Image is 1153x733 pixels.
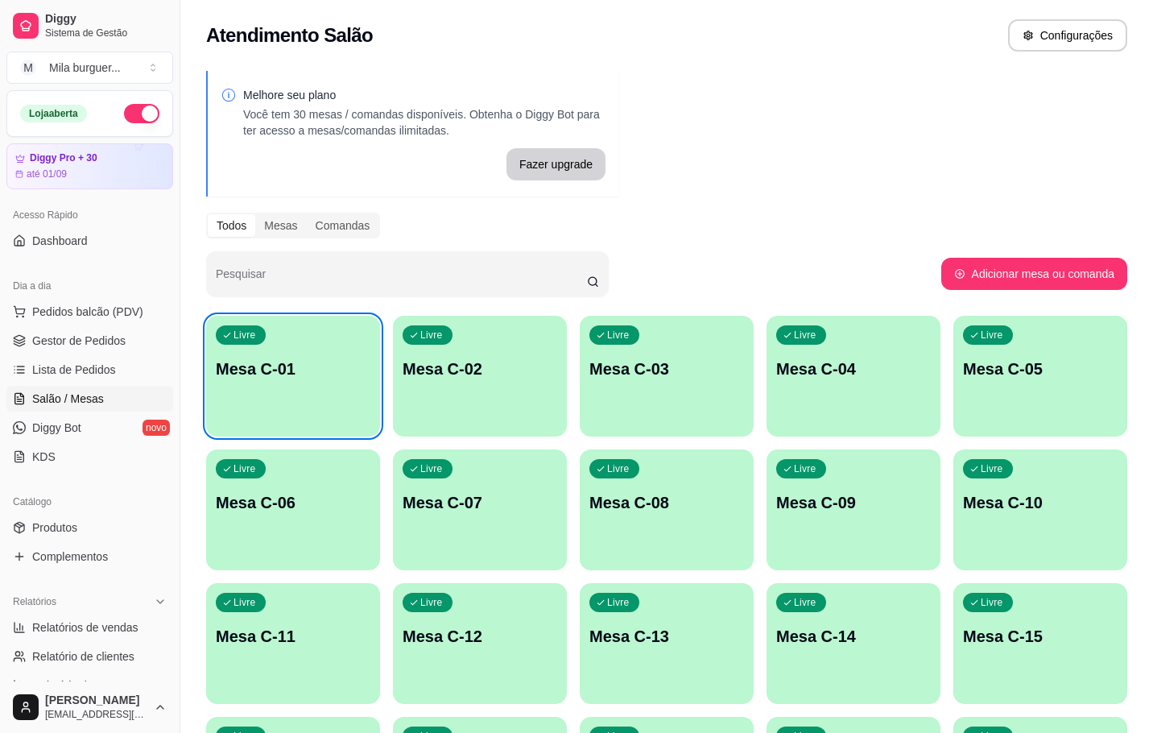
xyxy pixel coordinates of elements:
[32,520,77,536] span: Produtos
[6,228,173,254] a: Dashboard
[393,449,567,570] button: LivreMesa C-07
[6,444,173,470] a: KDS
[6,515,173,540] a: Produtos
[607,462,630,475] p: Livre
[6,688,173,727] button: [PERSON_NAME][EMAIL_ADDRESS][DOMAIN_NAME]
[981,596,1003,609] p: Livre
[776,491,931,514] p: Mesa C-09
[589,358,744,380] p: Mesa C-03
[6,673,173,698] a: Relatório de mesas
[30,152,97,164] article: Diggy Pro + 30
[607,596,630,609] p: Livre
[233,462,256,475] p: Livre
[32,549,108,565] span: Complementos
[580,316,754,437] button: LivreMesa C-03
[767,316,940,437] button: LivreMesa C-04
[6,6,173,45] a: DiggySistema de Gestão
[45,12,167,27] span: Diggy
[776,625,931,648] p: Mesa C-14
[6,644,173,669] a: Relatório de clientes
[403,358,557,380] p: Mesa C-02
[32,449,56,465] span: KDS
[216,625,370,648] p: Mesa C-11
[393,583,567,704] button: LivreMesa C-12
[6,489,173,515] div: Catálogo
[208,214,255,237] div: Todos
[589,625,744,648] p: Mesa C-13
[953,583,1127,704] button: LivreMesa C-15
[1008,19,1127,52] button: Configurações
[32,333,126,349] span: Gestor de Pedidos
[32,362,116,378] span: Lista de Pedidos
[255,214,306,237] div: Mesas
[32,677,130,694] span: Relatório de mesas
[953,316,1127,437] button: LivreMesa C-05
[403,491,557,514] p: Mesa C-07
[6,357,173,383] a: Lista de Pedidos
[45,694,147,708] span: [PERSON_NAME]
[580,449,754,570] button: LivreMesa C-08
[32,304,143,320] span: Pedidos balcão (PDV)
[953,449,1127,570] button: LivreMesa C-10
[206,449,380,570] button: LivreMesa C-06
[32,420,81,436] span: Diggy Bot
[506,148,605,180] button: Fazer upgrade
[32,619,138,636] span: Relatórios de vendas
[20,105,87,122] div: Loja aberta
[607,329,630,342] p: Livre
[6,143,173,189] a: Diggy Pro + 30até 01/09
[233,329,256,342] p: Livre
[216,491,370,514] p: Mesa C-06
[206,583,380,704] button: LivreMesa C-11
[206,23,373,48] h2: Atendimento Salão
[963,625,1118,648] p: Mesa C-15
[6,273,173,299] div: Dia a dia
[981,462,1003,475] p: Livre
[393,316,567,437] button: LivreMesa C-02
[589,491,744,514] p: Mesa C-08
[216,358,370,380] p: Mesa C-01
[767,583,940,704] button: LivreMesa C-14
[6,299,173,325] button: Pedidos balcão (PDV)
[794,462,816,475] p: Livre
[6,415,173,441] a: Diggy Botnovo
[420,596,443,609] p: Livre
[32,233,88,249] span: Dashboard
[767,449,940,570] button: LivreMesa C-09
[45,708,147,721] span: [EMAIL_ADDRESS][DOMAIN_NAME]
[6,386,173,412] a: Salão / Mesas
[243,87,605,103] p: Melhore seu plano
[32,391,104,407] span: Salão / Mesas
[420,329,443,342] p: Livre
[420,462,443,475] p: Livre
[403,625,557,648] p: Mesa C-12
[243,106,605,139] p: Você tem 30 mesas / comandas disponíveis. Obtenha o Diggy Bot para ter acesso a mesas/comandas il...
[6,52,173,84] button: Select a team
[6,202,173,228] div: Acesso Rápido
[963,491,1118,514] p: Mesa C-10
[233,596,256,609] p: Livre
[6,544,173,569] a: Complementos
[963,358,1118,380] p: Mesa C-05
[32,648,134,665] span: Relatório de clientes
[49,60,121,76] div: Mila burguer ...
[794,329,816,342] p: Livre
[45,27,167,39] span: Sistema de Gestão
[13,595,56,608] span: Relatórios
[6,615,173,640] a: Relatórios de vendas
[124,104,159,123] button: Alterar Status
[206,316,380,437] button: LivreMesa C-01
[6,328,173,354] a: Gestor de Pedidos
[27,168,67,180] article: até 01/09
[20,60,36,76] span: M
[307,214,379,237] div: Comandas
[580,583,754,704] button: LivreMesa C-13
[981,329,1003,342] p: Livre
[941,258,1127,290] button: Adicionar mesa ou comanda
[216,272,587,288] input: Pesquisar
[794,596,816,609] p: Livre
[776,358,931,380] p: Mesa C-04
